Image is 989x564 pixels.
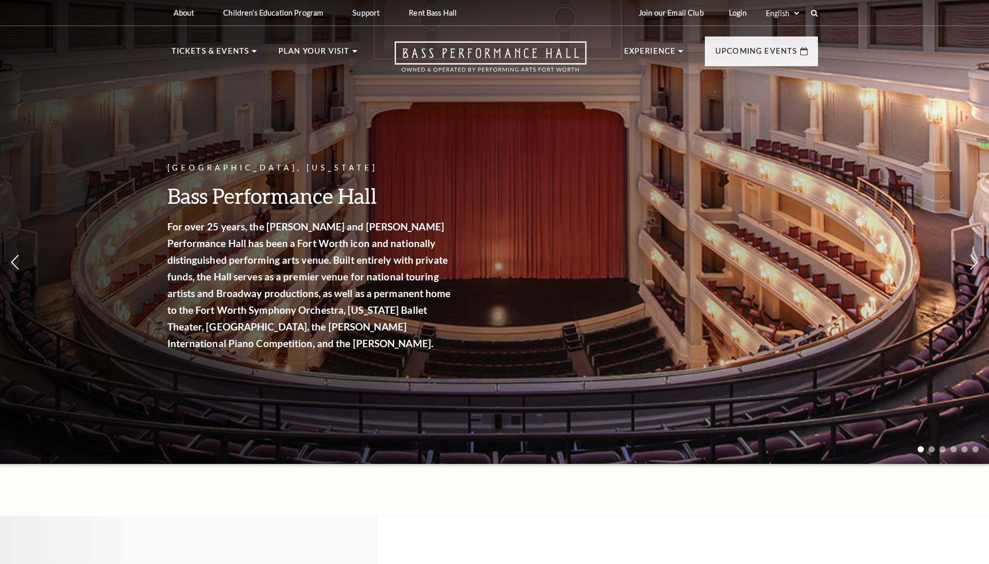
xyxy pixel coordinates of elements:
select: Select: [764,8,801,18]
p: Children's Education Program [223,8,323,17]
p: [GEOGRAPHIC_DATA], [US_STATE] [167,162,454,175]
p: Support [352,8,380,17]
p: About [174,8,194,17]
strong: For over 25 years, the [PERSON_NAME] and [PERSON_NAME] Performance Hall has been a Fort Worth ico... [167,220,451,349]
p: Tickets & Events [172,45,250,64]
p: Experience [624,45,676,64]
h3: Bass Performance Hall [167,182,454,209]
p: Plan Your Visit [278,45,350,64]
p: Rent Bass Hall [409,8,457,17]
p: Upcoming Events [715,45,798,64]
